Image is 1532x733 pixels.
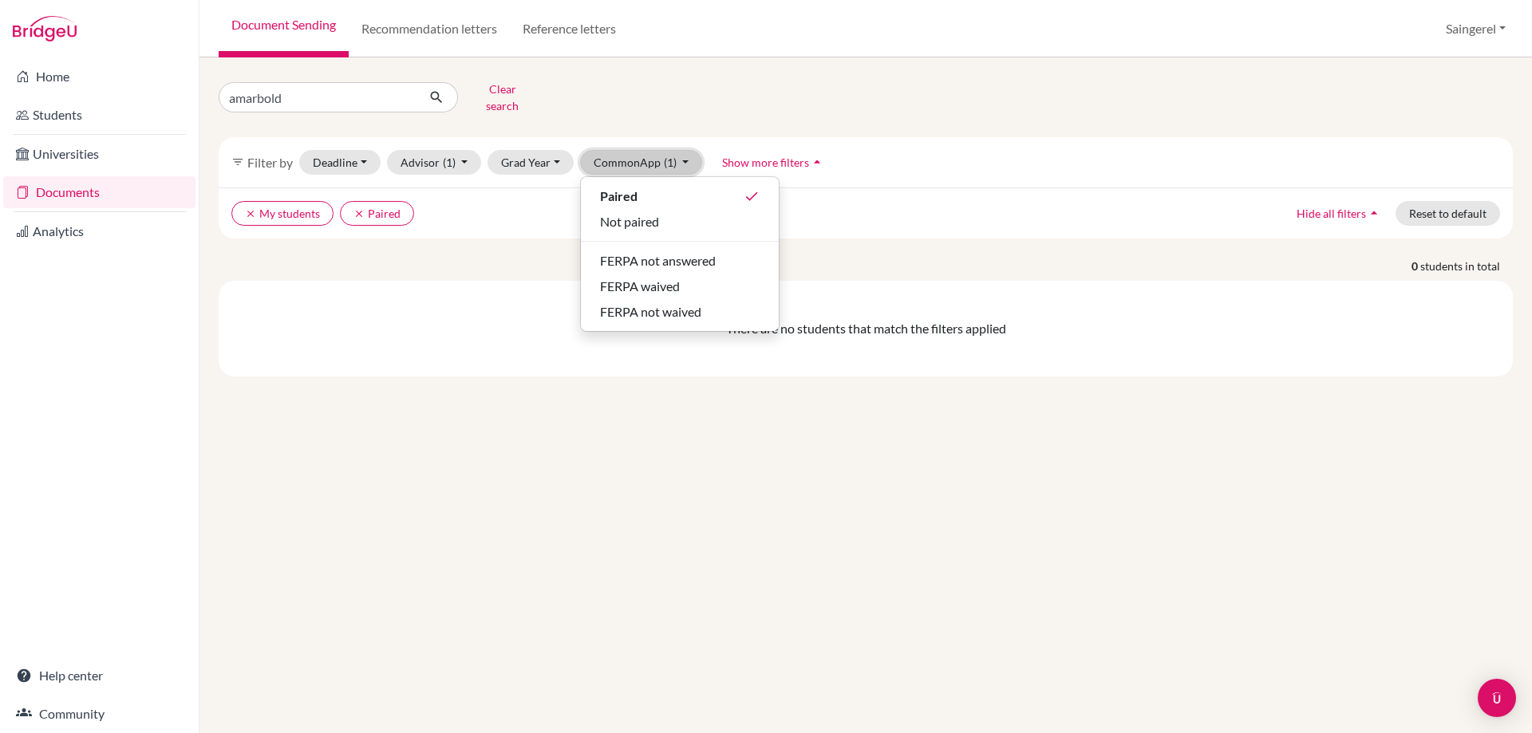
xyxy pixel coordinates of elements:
[1439,14,1513,44] button: Saingerel
[219,82,417,112] input: Find student by name...
[3,138,195,170] a: Universities
[247,155,293,170] span: Filter by
[600,212,659,231] span: Not paired
[600,251,716,270] span: FERPA not answered
[1478,679,1516,717] div: Open Intercom Messenger
[581,248,779,274] button: FERPA not answered
[340,201,414,226] button: clearPaired
[1412,258,1420,274] strong: 0
[245,208,256,219] i: clear
[581,209,779,234] button: Not paired
[1420,258,1513,274] span: students in total
[3,99,195,131] a: Students
[231,201,334,226] button: clearMy students
[664,156,677,169] span: (1)
[387,150,482,175] button: Advisor(1)
[443,156,456,169] span: (1)
[580,176,780,332] div: CommonApp(1)
[709,150,839,175] button: Show more filtersarrow_drop_up
[353,208,365,219] i: clear
[299,150,381,175] button: Deadline
[458,77,547,118] button: Clear search
[1297,207,1366,220] span: Hide all filters
[600,302,701,321] span: FERPA not waived
[3,660,195,692] a: Help center
[809,154,825,170] i: arrow_drop_up
[1283,201,1396,226] button: Hide all filtersarrow_drop_up
[722,156,809,169] span: Show more filters
[1396,201,1500,226] button: Reset to default
[580,150,703,175] button: CommonApp(1)
[581,274,779,299] button: FERPA waived
[488,150,574,175] button: Grad Year
[225,319,1506,338] div: There are no students that match the filters applied
[744,188,760,204] i: done
[13,16,77,41] img: Bridge-U
[231,156,244,168] i: filter_list
[3,698,195,730] a: Community
[3,215,195,247] a: Analytics
[3,176,195,208] a: Documents
[600,277,680,296] span: FERPA waived
[581,299,779,325] button: FERPA not waived
[1366,205,1382,221] i: arrow_drop_up
[581,183,779,209] button: Paireddone
[600,187,638,206] span: Paired
[3,61,195,93] a: Home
